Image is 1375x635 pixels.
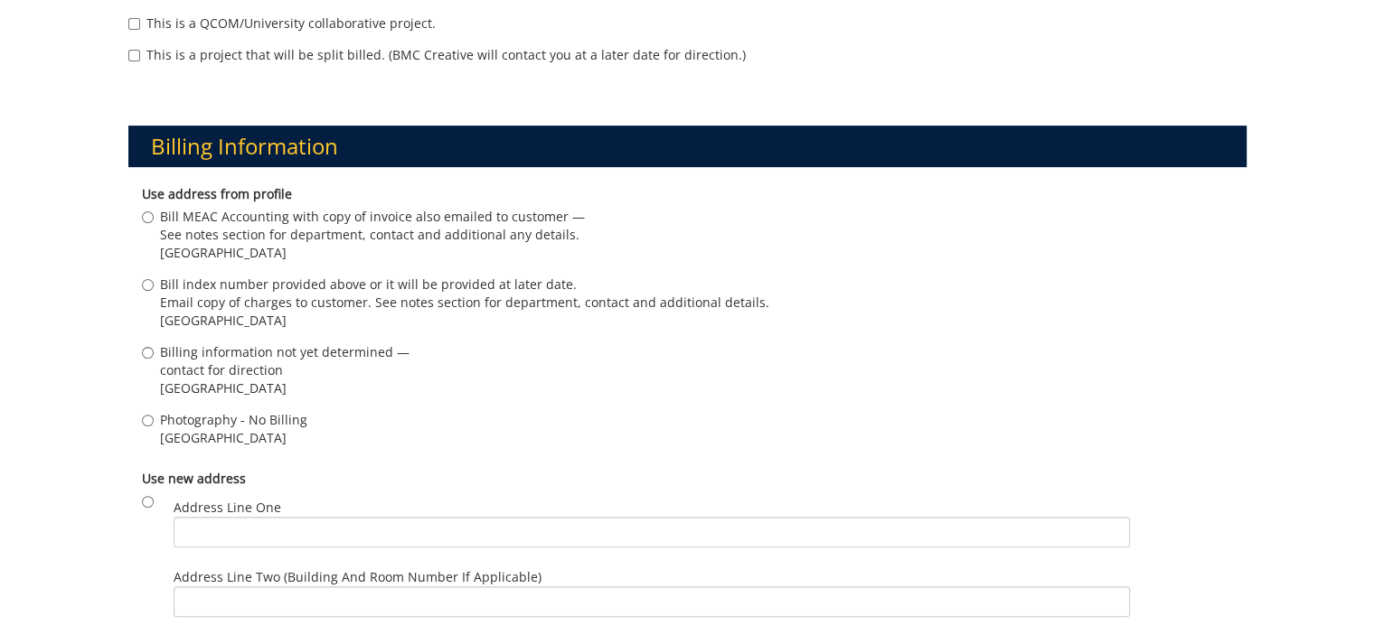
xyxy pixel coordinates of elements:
span: [GEOGRAPHIC_DATA] [160,312,769,330]
span: Billing information not yet determined — [160,343,410,361]
label: Address Line One [174,499,1131,547]
b: Use new address [142,470,246,487]
span: Bill index number provided above or it will be provided at later date. [160,275,769,294]
input: This is a project that will be split billed. (BMC Creative will contact you at a later date for d... [128,50,140,61]
span: Bill MEAC Accounting with copy of invoice also emailed to customer — [160,208,585,226]
input: Address Line One [174,517,1131,547]
span: Photography - No Billing [160,411,307,429]
input: This is a QCOM/University collaborative project. [128,18,140,30]
span: [GEOGRAPHIC_DATA] [160,429,307,447]
input: Photography - No Billing [GEOGRAPHIC_DATA] [142,415,154,426]
input: Billing information not yet determined — contact for direction [GEOGRAPHIC_DATA] [142,347,154,359]
span: See notes section for department, contact and additional any details. [160,226,585,244]
label: Address Line Two (Building and Room Number if applicable) [174,568,1131,617]
input: Bill index number provided above or it will be provided at later date. Email copy of charges to c... [142,279,154,291]
label: This is a QCOM/University collaborative project. [128,14,436,33]
b: Use address from profile [142,185,292,202]
label: This is a project that will be split billed. (BMC Creative will contact you at a later date for d... [128,46,746,64]
input: Bill MEAC Accounting with copy of invoice also emailed to customer — See notes section for depart... [142,211,154,223]
span: contact for direction [160,361,410,379]
input: Address Line Two (Building and Room Number if applicable) [174,586,1131,617]
span: Email copy of charges to customer. See notes section for department, contact and additional details. [160,294,769,312]
span: [GEOGRAPHIC_DATA] [160,379,410,397]
h3: Billing Information [128,126,1248,167]
span: [GEOGRAPHIC_DATA] [160,244,585,262]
